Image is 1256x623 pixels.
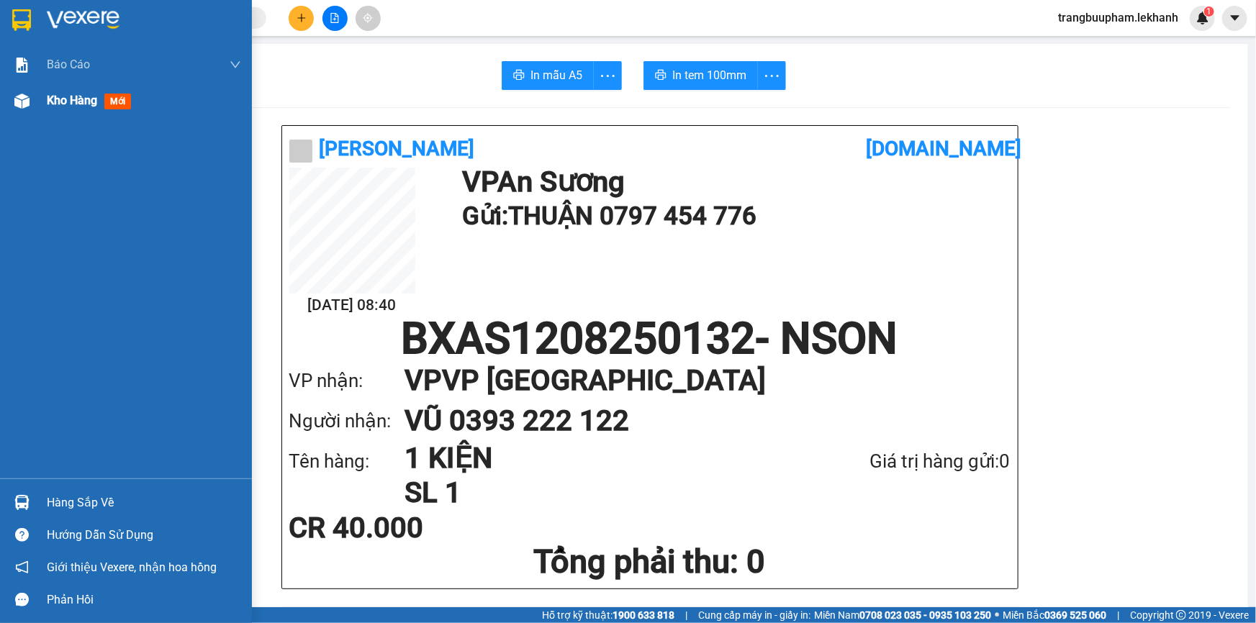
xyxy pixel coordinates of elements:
[12,9,31,31] img: logo-vxr
[685,607,687,623] span: |
[47,94,97,107] span: Kho hàng
[502,61,594,90] button: printerIn mẫu A5
[289,406,405,436] div: Người nhận:
[320,137,475,160] b: [PERSON_NAME]
[462,196,1003,236] h1: Gửi: THUẬN 0797 454 776
[297,13,307,23] span: plus
[322,6,348,31] button: file-add
[757,61,786,90] button: more
[758,67,785,85] span: more
[643,61,758,90] button: printerIn tem 100mm
[866,137,1021,160] b: [DOMAIN_NAME]
[513,69,525,83] span: printer
[289,447,405,476] div: Tên hàng:
[289,366,405,396] div: VP nhận:
[594,67,621,85] span: more
[289,6,314,31] button: plus
[289,294,415,317] h2: [DATE] 08:40
[405,441,794,476] h1: 1 KIỆN
[672,66,746,84] span: In tem 100mm
[405,476,794,510] h1: SL 1
[1222,6,1247,31] button: caret-down
[47,558,217,576] span: Giới thiệu Vexere, nhận hoa hồng
[405,401,982,441] h1: VŨ 0393 222 122
[289,542,1011,581] h1: Tổng phải thu: 0
[15,593,29,606] span: message
[995,612,999,618] span: ⚪️
[613,609,674,621] strong: 1900 633 818
[15,528,29,542] span: question-circle
[1204,6,1214,17] sup: 1
[14,58,30,73] img: solution-icon
[47,524,241,546] div: Hướng dẫn sử dụng
[47,492,241,514] div: Hàng sắp về
[14,94,30,109] img: warehouse-icon
[289,317,1011,360] h1: BXAS1208250132 - NSON
[356,6,381,31] button: aim
[14,495,30,510] img: warehouse-icon
[1229,12,1242,24] span: caret-down
[405,360,982,401] h1: VP VP [GEOGRAPHIC_DATA]
[814,607,991,623] span: Miền Nam
[1003,607,1106,623] span: Miền Bắc
[363,13,373,23] span: aim
[15,560,29,574] span: notification
[593,61,622,90] button: more
[1176,610,1186,620] span: copyright
[1044,609,1106,621] strong: 0369 525 060
[1206,6,1211,17] span: 1
[542,607,674,623] span: Hỗ trợ kỹ thuật:
[289,514,528,542] div: CR 40.000
[1117,607,1119,623] span: |
[1047,9,1190,27] span: trangbuupham.lekhanh
[698,607,810,623] span: Cung cấp máy in - giấy in:
[794,447,1011,476] div: Giá trị hàng gửi: 0
[462,168,1003,196] h1: VP An Sương
[530,66,582,84] span: In mẫu A5
[655,69,667,83] span: printer
[859,609,991,621] strong: 0708 023 035 - 0935 103 250
[330,13,340,23] span: file-add
[230,59,241,71] span: down
[47,55,90,73] span: Báo cáo
[104,94,131,109] span: mới
[1196,12,1209,24] img: icon-new-feature
[47,589,241,611] div: Phản hồi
